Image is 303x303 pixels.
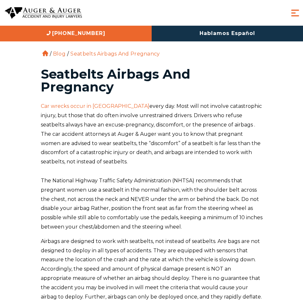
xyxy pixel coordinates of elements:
button: Menu [290,7,301,19]
img: Auger & Auger Accident and Injury Lawyers Logo [5,7,82,19]
a: Home [42,50,48,56]
a: Blog [53,51,66,57]
li: Seatbelts Airbags And Pregnancy [69,51,161,57]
